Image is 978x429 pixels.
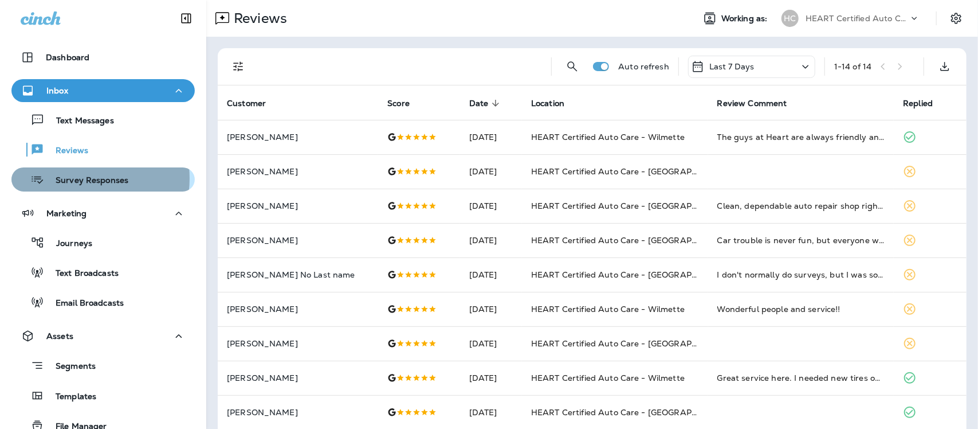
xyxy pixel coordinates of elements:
[45,116,114,127] p: Text Messages
[460,154,522,189] td: [DATE]
[44,298,124,309] p: Email Broadcasts
[44,146,88,157] p: Reviews
[460,258,522,292] td: [DATE]
[903,98,948,108] span: Replied
[531,270,737,280] span: HEART Certified Auto Care - [GEOGRAPHIC_DATA]
[460,292,522,326] td: [DATE]
[460,361,522,395] td: [DATE]
[717,303,885,315] div: Wonderful people and service!!
[227,55,250,78] button: Filters
[469,98,504,108] span: Date
[717,269,885,280] div: I don't normally do surveys, but I was so impressed by the customer service that I am making an e...
[11,231,195,255] button: Journeys
[717,99,787,108] span: Review Comment
[229,10,287,27] p: Reviews
[227,305,369,314] p: [PERSON_NAME]
[227,132,369,142] p: [PERSON_NAME]
[227,408,369,417] p: [PERSON_NAME]
[903,99,933,108] span: Replied
[11,384,195,408] button: Templates
[227,99,266,108] span: Customer
[11,325,195,348] button: Assets
[531,373,685,383] span: HEART Certified Auto Care - Wilmette
[717,372,885,384] div: Great service here. I needed new tires on my car with a quick turnaround and they got it done. Wi...
[469,99,489,108] span: Date
[717,200,885,212] div: Clean, dependable auto repair shop right in our neighborhood. They sent me a text listing what ne...
[531,132,685,142] span: HEART Certified Auto Care - Wilmette
[227,98,281,108] span: Customer
[933,55,956,78] button: Export as CSV
[387,99,410,108] span: Score
[11,260,195,284] button: Text Broadcasts
[46,331,73,341] p: Assets
[806,14,909,23] p: HEART Certified Auto Care
[717,98,802,108] span: Review Comment
[11,79,195,102] button: Inbox
[460,326,522,361] td: [DATE]
[44,175,128,186] p: Survey Responses
[709,62,755,71] p: Last 7 Days
[387,98,425,108] span: Score
[946,8,967,29] button: Settings
[531,407,737,418] span: HEART Certified Auto Care - [GEOGRAPHIC_DATA]
[227,270,369,279] p: [PERSON_NAME] No Last name
[717,235,885,246] div: Car trouble is never fun, but everyone was so kind and helpful. They explained all the issues tho...
[11,202,195,225] button: Marketing
[46,86,68,95] p: Inbox
[11,46,195,69] button: Dashboard
[531,98,579,108] span: Location
[227,339,369,348] p: [PERSON_NAME]
[460,189,522,223] td: [DATE]
[11,167,195,192] button: Survey Responses
[227,201,369,210] p: [PERSON_NAME]
[781,10,799,27] div: HC
[44,361,96,373] p: Segments
[44,392,96,403] p: Templates
[531,235,737,245] span: HEART Certified Auto Care - [GEOGRAPHIC_DATA]
[227,373,369,383] p: [PERSON_NAME]
[11,290,195,314] button: Email Broadcasts
[170,7,202,30] button: Collapse Sidebar
[834,62,871,71] div: 1 - 14 of 14
[531,166,737,177] span: HEART Certified Auto Care - [GEOGRAPHIC_DATA]
[531,338,737,349] span: HEART Certified Auto Care - [GEOGRAPHIC_DATA]
[721,14,770,24] span: Working as:
[618,62,669,71] p: Auto refresh
[561,55,584,78] button: Search Reviews
[717,131,885,143] div: The guys at Heart are always friendly and accommodation. They get the job done quickly and are th...
[46,53,89,62] p: Dashboard
[11,108,195,132] button: Text Messages
[531,201,737,211] span: HEART Certified Auto Care - [GEOGRAPHIC_DATA]
[46,209,87,218] p: Marketing
[227,167,369,176] p: [PERSON_NAME]
[531,99,564,108] span: Location
[227,236,369,245] p: [PERSON_NAME]
[11,138,195,162] button: Reviews
[460,223,522,258] td: [DATE]
[44,268,119,279] p: Text Broadcasts
[531,304,685,314] span: HEART Certified Auto Care - Wilmette
[11,353,195,378] button: Segments
[45,239,92,249] p: Journeys
[460,120,522,154] td: [DATE]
